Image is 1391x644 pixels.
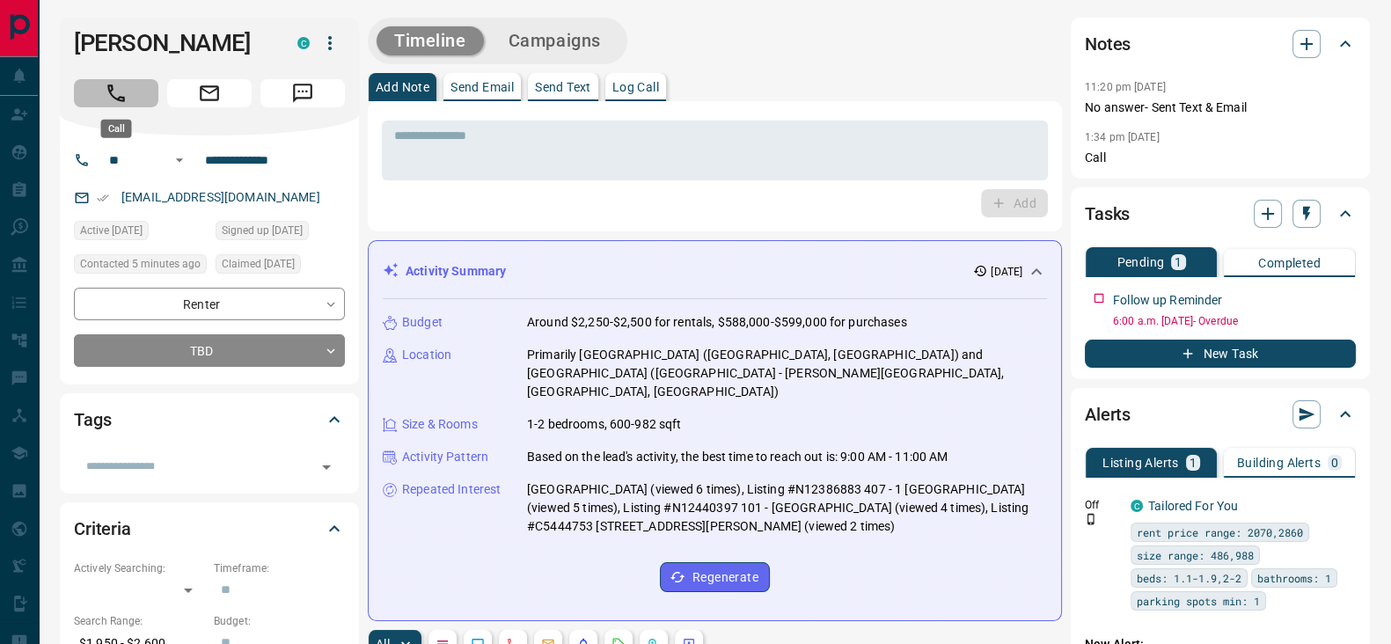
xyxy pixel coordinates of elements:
div: condos.ca [297,37,310,49]
p: Log Call [612,81,659,93]
h2: Tasks [1085,200,1130,228]
p: Primarily [GEOGRAPHIC_DATA] ([GEOGRAPHIC_DATA], [GEOGRAPHIC_DATA]) and [GEOGRAPHIC_DATA] ([GEOGRA... [527,346,1047,401]
p: Timeframe: [214,560,345,576]
p: Activity Pattern [402,448,488,466]
p: No answer- Sent Text & Email [1085,99,1356,117]
div: condos.ca [1131,500,1143,512]
div: TBD [74,334,345,367]
p: Pending [1116,256,1164,268]
p: 6:00 a.m. [DATE] - Overdue [1113,313,1356,329]
p: 1 [1190,457,1197,469]
a: [EMAIL_ADDRESS][DOMAIN_NAME] [121,190,320,204]
div: Call [101,120,132,138]
p: Completed [1258,257,1321,269]
p: Send Text [535,81,591,93]
span: rent price range: 2070,2860 [1137,523,1303,541]
h2: Criteria [74,515,131,543]
svg: Email Verified [97,192,109,204]
p: [GEOGRAPHIC_DATA] (viewed 6 times), Listing #N12386883 407 - 1 [GEOGRAPHIC_DATA] (viewed 5 times)... [527,480,1047,536]
span: Contacted 5 minutes ago [80,255,201,273]
span: bathrooms: 1 [1257,569,1331,587]
h2: Alerts [1085,400,1131,428]
p: Size & Rooms [402,415,478,434]
p: 11:20 pm [DATE] [1085,81,1166,93]
p: Follow up Reminder [1113,291,1222,310]
p: Budget [402,313,443,332]
span: parking spots min: 1 [1137,592,1260,610]
span: size range: 486,988 [1137,546,1254,564]
p: Add Note [376,81,429,93]
p: Actively Searching: [74,560,205,576]
p: 0 [1331,457,1338,469]
span: Call [74,79,158,107]
div: Notes [1085,23,1356,65]
p: Call [1085,149,1356,167]
span: Message [260,79,345,107]
div: Sat Oct 11 2025 [74,221,207,245]
button: New Task [1085,340,1356,368]
p: Building Alerts [1237,457,1321,469]
p: Around $2,250-$2,500 for rentals, $588,000-$599,000 for purchases [527,313,907,332]
p: Location [402,346,451,364]
span: Signed up [DATE] [222,222,303,239]
p: 1-2 bedrooms, 600-982 sqft [527,415,681,434]
span: Email [167,79,252,107]
p: Based on the lead's activity, the best time to reach out is: 9:00 AM - 11:00 AM [527,448,948,466]
div: Criteria [74,508,345,550]
span: Claimed [DATE] [222,255,295,273]
div: Tags [74,399,345,441]
div: Renter [74,288,345,320]
p: 1 [1175,256,1182,268]
button: Campaigns [491,26,619,55]
button: Open [169,150,190,171]
p: Budget: [214,613,345,629]
button: Regenerate [660,562,770,592]
div: Tasks [1085,193,1356,235]
button: Open [314,455,339,479]
p: Off [1085,497,1120,513]
a: Tailored For You [1148,499,1238,513]
p: Send Email [450,81,514,93]
h2: Notes [1085,30,1131,58]
p: Listing Alerts [1102,457,1179,469]
div: Alerts [1085,393,1356,435]
p: [DATE] [991,264,1022,280]
span: beds: 1.1-1.9,2-2 [1137,569,1241,587]
h2: Tags [74,406,111,434]
h1: [PERSON_NAME] [74,29,271,57]
div: Fri Oct 10 2025 [216,254,345,279]
svg: Push Notification Only [1085,513,1097,525]
button: Timeline [377,26,484,55]
p: Activity Summary [406,262,506,281]
div: Mon Oct 06 2025 [216,221,345,245]
p: Repeated Interest [402,480,501,499]
div: Activity Summary[DATE] [383,255,1047,288]
span: Active [DATE] [80,222,143,239]
p: Search Range: [74,613,205,629]
p: 1:34 pm [DATE] [1085,131,1160,143]
div: Mon Oct 13 2025 [74,254,207,279]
